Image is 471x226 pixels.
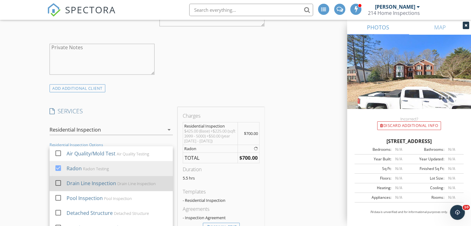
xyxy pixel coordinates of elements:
[67,165,82,172] div: Radon
[50,127,101,133] div: Residential Inspection
[395,176,402,181] span: N/A
[395,156,402,162] span: N/A
[463,205,470,210] span: 10
[183,205,259,213] div: Agreements
[183,152,238,163] td: TOTAL
[450,205,465,220] iframe: Intercom live chat
[67,209,113,217] div: Detached Structure
[183,166,259,173] div: Duration
[67,150,116,157] div: Air Quality/Mold Test
[356,195,391,200] div: Appliances:
[448,195,455,200] span: N/A
[409,20,471,35] a: MAP
[368,10,420,16] div: 214 Home Inspections
[239,154,258,161] strong: $700.00
[184,128,236,143] div: $425.00 (Base) +$225.00 (sqft 3999 - 5000) +$50.00 (year [DATE] - [DATE])
[117,151,149,156] div: Air Quality Testing
[395,147,402,152] span: N/A
[355,137,464,145] div: [STREET_ADDRESS]
[47,3,61,17] img: The Best Home Inspection Software - Spectora
[104,196,132,201] div: Pool Inspection
[244,131,258,136] span: $700.00
[356,156,391,162] div: Year Built:
[183,112,259,120] div: Charges
[183,215,259,220] div: - Inspection Agreement
[50,84,105,93] div: ADD ADDITIONAL client
[448,185,455,190] span: N/A
[356,166,391,172] div: Sq Ft:
[395,195,402,200] span: N/A
[347,20,409,35] a: PHOTOS
[355,210,464,214] p: All data is unverified and for informational purposes only.
[184,146,236,151] div: Radon
[409,185,444,191] div: Cooling:
[114,211,149,216] div: Detached Structure
[183,176,259,180] p: 5.5 hrs
[448,156,455,162] span: N/A
[409,166,444,172] div: Finished Sq Ft:
[448,147,455,152] span: N/A
[47,8,116,21] a: SPECTORA
[409,156,444,162] div: Year Updated:
[67,194,103,202] div: Pool Inspection
[356,147,391,152] div: Bedrooms:
[395,166,402,171] span: N/A
[347,35,471,124] img: streetview
[117,181,156,186] div: Drain Line Inspection
[377,121,441,130] div: Discard Additional info
[183,198,259,203] div: - Residential Inspection
[184,124,236,128] div: Residential Inspection
[409,195,444,200] div: Rooms:
[409,176,444,181] div: Lot Size:
[65,3,116,16] span: SPECTORA
[189,4,313,16] input: Search everything...
[395,185,402,190] span: N/A
[448,166,455,171] span: N/A
[67,180,116,187] div: Drain Line Inspection
[356,176,391,181] div: Floors:
[356,185,391,191] div: Heating:
[448,176,455,181] span: N/A
[347,116,471,121] div: Incorrect?
[165,126,173,133] i: arrow_drop_down
[409,147,444,152] div: Bathrooms:
[50,107,173,115] h4: SERVICES
[183,188,259,195] div: Templates
[83,166,109,171] div: Radon Testing
[375,4,415,10] div: [PERSON_NAME]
